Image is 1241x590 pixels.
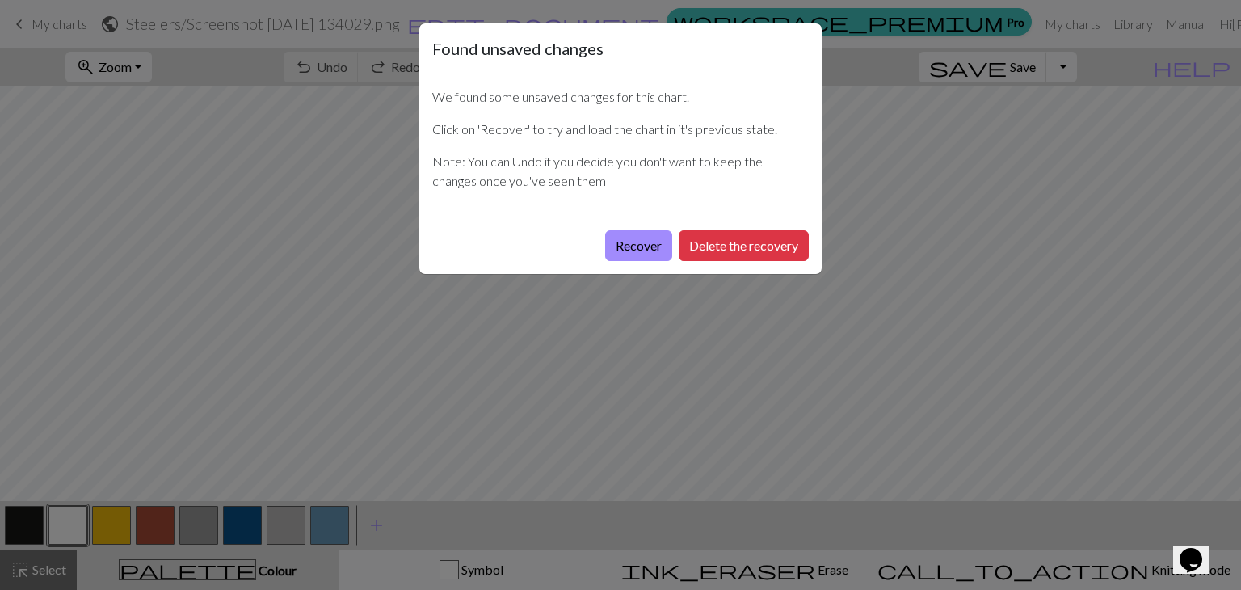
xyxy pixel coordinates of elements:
h5: Found unsaved changes [432,36,604,61]
button: Recover [605,230,672,261]
button: Delete the recovery [679,230,809,261]
p: We found some unsaved changes for this chart. [432,87,809,107]
p: Note: You can Undo if you decide you don't want to keep the changes once you've seen them [432,152,809,191]
p: Click on 'Recover' to try and load the chart in it's previous state. [432,120,809,139]
iframe: chat widget [1173,525,1225,574]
